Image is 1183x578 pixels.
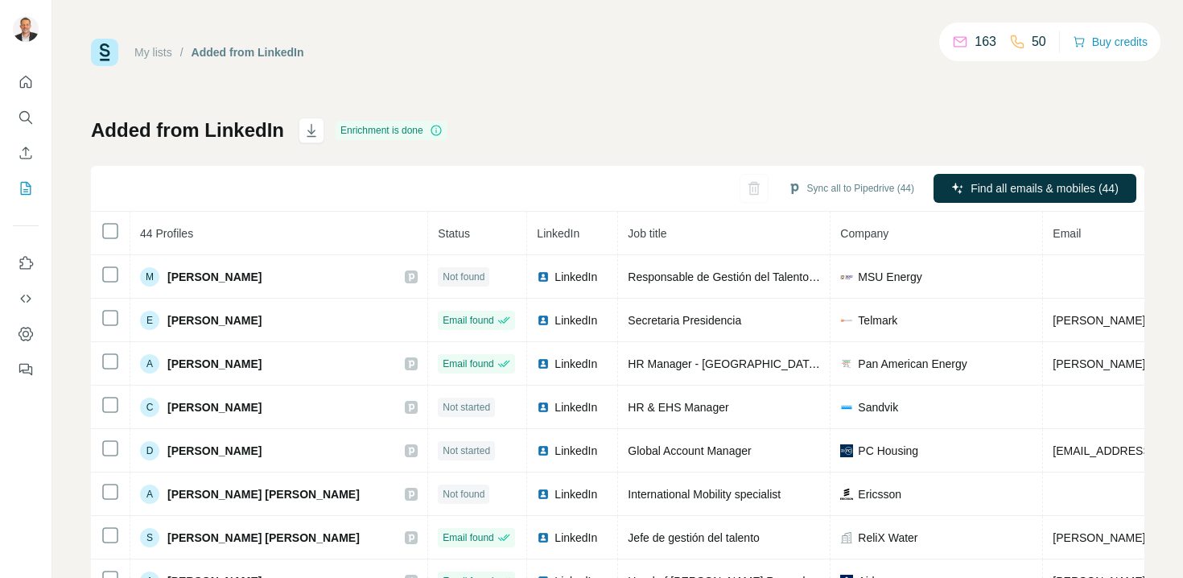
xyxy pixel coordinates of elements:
span: Find all emails & mobiles (44) [971,180,1119,196]
span: [PERSON_NAME] [167,399,262,415]
span: LinkedIn [554,486,597,502]
span: [PERSON_NAME] [167,312,262,328]
img: LinkedIn logo [537,357,550,370]
div: Added from LinkedIn [192,44,304,60]
div: D [140,441,159,460]
button: Feedback [13,355,39,384]
span: [PERSON_NAME] [167,356,262,372]
button: Search [13,103,39,132]
span: Jefe de gestión del talento [628,531,759,544]
span: 44 Profiles [140,227,193,240]
li: / [180,44,183,60]
span: Not found [443,487,484,502]
button: Use Surfe on LinkedIn [13,249,39,278]
span: Responsable de Gestión del Talento y Compensaciones [628,270,908,283]
span: Ericsson [858,486,901,502]
span: Email found [443,357,493,371]
span: Not found [443,270,484,284]
button: Sync all to Pipedrive (44) [777,176,925,200]
span: LinkedIn [554,530,597,546]
img: Surfe Logo [91,39,118,66]
img: company-logo [840,444,853,457]
img: company-logo [840,489,853,500]
span: LinkedIn [537,227,579,240]
span: Status [438,227,470,240]
div: C [140,398,159,417]
a: My lists [134,46,172,59]
img: LinkedIn logo [537,401,550,414]
span: LinkedIn [554,312,597,328]
img: LinkedIn logo [537,270,550,283]
img: Avatar [13,16,39,42]
button: Enrich CSV [13,138,39,167]
img: company-logo [840,270,853,283]
span: PC Housing [858,443,918,459]
span: Secretaria Presidencia [628,314,741,327]
span: HR Manager - [GEOGRAPHIC_DATA], [GEOGRAPHIC_DATA] & Staff Areas [628,357,1011,370]
span: [PERSON_NAME] [PERSON_NAME] [167,486,360,502]
span: Not started [443,444,490,458]
img: LinkedIn logo [537,488,550,501]
div: A [140,354,159,374]
img: LinkedIn logo [537,314,550,327]
span: HR & EHS Manager [628,401,728,414]
span: Email found [443,531,493,545]
img: LinkedIn logo [537,444,550,457]
h1: Added from LinkedIn [91,118,284,143]
img: company-logo [840,401,853,414]
span: Pan American Energy [858,356,967,372]
span: [PERSON_NAME] [PERSON_NAME] [167,530,360,546]
span: LinkedIn [554,399,597,415]
button: Buy credits [1073,31,1148,53]
span: Company [840,227,888,240]
span: Global Account Manager [628,444,751,457]
img: company-logo [840,314,853,327]
span: LinkedIn [554,443,597,459]
button: Use Surfe API [13,284,39,313]
span: LinkedIn [554,269,597,285]
span: Email found [443,313,493,328]
div: S [140,528,159,547]
div: M [140,267,159,287]
span: Email [1053,227,1081,240]
div: A [140,485,159,504]
span: [PERSON_NAME] [167,269,262,285]
span: Sandvik [858,399,898,415]
span: MSU Energy [858,269,921,285]
p: 163 [975,32,996,52]
button: Find all emails & mobiles (44) [934,174,1136,203]
img: company-logo [840,357,853,370]
img: LinkedIn logo [537,531,550,544]
span: Telmark [858,312,897,328]
span: Job title [628,227,666,240]
button: Quick start [13,68,39,97]
button: Dashboard [13,320,39,349]
p: 50 [1032,32,1046,52]
button: My lists [13,174,39,203]
span: LinkedIn [554,356,597,372]
div: E [140,311,159,330]
span: Not started [443,400,490,415]
div: Enrichment is done [336,121,447,140]
span: ReliX Water [858,530,917,546]
span: [PERSON_NAME] [167,443,262,459]
span: International Mobility specialist [628,488,781,501]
